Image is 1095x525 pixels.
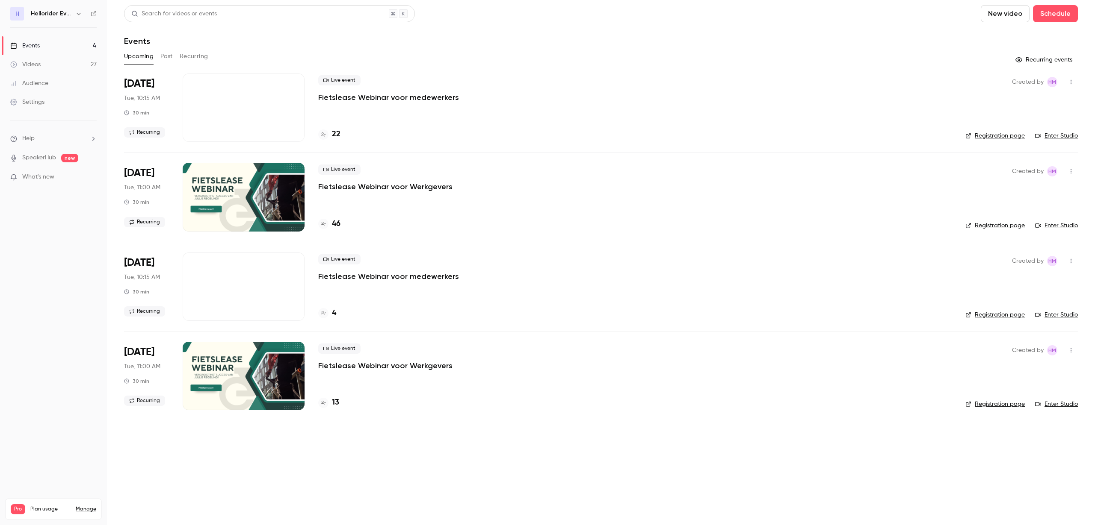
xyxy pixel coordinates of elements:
div: Search for videos or events [131,9,217,18]
span: Pro [11,504,25,514]
span: HM [1048,166,1056,176]
a: Fietslease Webinar voor medewerkers [318,92,459,103]
a: Enter Studio [1035,221,1078,230]
span: Created by [1012,77,1044,87]
a: Fietslease Webinar voor Werkgevers [318,361,453,371]
div: Events [10,41,40,50]
span: Tue, 11:00 AM [124,183,160,192]
div: Oct 7 Tue, 10:15 AM (Europe/Amsterdam) [124,73,169,142]
a: Enter Studio [1035,311,1078,319]
div: Audience [10,79,48,88]
h1: Events [124,36,150,46]
span: HM [1048,345,1056,355]
button: Recurring events [1012,53,1078,67]
span: new [61,154,78,162]
a: 22 [318,129,340,140]
span: Plan usage [30,506,71,513]
a: Enter Studio [1035,400,1078,408]
div: 30 min [124,288,149,295]
h6: Hellorider Events [31,9,72,18]
span: Tue, 11:00 AM [124,362,160,371]
a: Registration page [965,311,1025,319]
span: Heleen Mostert [1047,77,1057,87]
span: Help [22,134,35,143]
a: Manage [76,506,96,513]
span: Recurring [124,396,165,406]
div: Videos [10,60,41,69]
div: Oct 7 Tue, 11:00 AM (Europe/Amsterdam) [124,163,169,231]
a: Enter Studio [1035,132,1078,140]
h4: 13 [332,397,339,408]
span: Recurring [124,127,165,138]
span: Recurring [124,217,165,227]
span: Live event [318,254,361,264]
button: Recurring [180,50,208,63]
span: Tue, 10:15 AM [124,273,160,282]
iframe: Noticeable Trigger [86,173,97,181]
button: Upcoming [124,50,154,63]
div: Nov 4 Tue, 10:15 AM (Europe/Amsterdam) [124,252,169,321]
div: Settings [10,98,44,106]
h4: 22 [332,129,340,140]
span: H [15,9,19,18]
a: Fietslease Webinar voor medewerkers [318,271,459,282]
span: Live event [318,343,361,354]
h4: 46 [332,218,340,230]
span: Heleen Mostert [1047,256,1057,266]
div: 30 min [124,109,149,116]
span: [DATE] [124,166,154,180]
span: [DATE] [124,77,154,91]
h4: 4 [332,308,336,319]
a: 46 [318,218,340,230]
span: Live event [318,164,361,175]
span: [DATE] [124,345,154,359]
span: Created by [1012,166,1044,176]
span: Created by [1012,256,1044,266]
span: Heleen Mostert [1047,166,1057,176]
a: Registration page [965,132,1025,140]
span: Recurring [124,306,165,317]
li: help-dropdown-opener [10,134,97,143]
span: What's new [22,173,54,182]
button: Schedule [1033,5,1078,22]
div: Nov 4 Tue, 11:00 AM (Europe/Amsterdam) [124,342,169,410]
span: Live event [318,75,361,85]
span: [DATE] [124,256,154,270]
a: 4 [318,308,336,319]
span: HM [1048,77,1056,87]
div: 30 min [124,199,149,205]
a: Fietslease Webinar voor Werkgevers [318,182,453,192]
button: New video [981,5,1030,22]
a: Registration page [965,221,1025,230]
span: Created by [1012,345,1044,355]
span: Tue, 10:15 AM [124,94,160,103]
button: Past [160,50,173,63]
a: SpeakerHub [22,153,56,162]
span: HM [1048,256,1056,266]
a: 13 [318,397,339,408]
a: Registration page [965,400,1025,408]
div: 30 min [124,378,149,384]
span: Heleen Mostert [1047,345,1057,355]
